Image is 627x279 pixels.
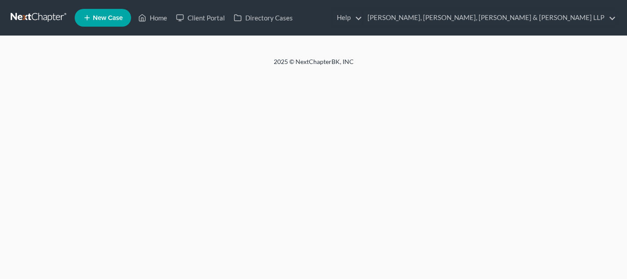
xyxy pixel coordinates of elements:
a: Home [134,10,172,26]
new-legal-case-button: New Case [75,9,131,27]
div: 2025 © NextChapterBK, INC [60,57,567,73]
a: Client Portal [172,10,229,26]
a: Help [332,10,362,26]
a: [PERSON_NAME], [PERSON_NAME], [PERSON_NAME] & [PERSON_NAME] LLP [363,10,616,26]
a: Directory Cases [229,10,297,26]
